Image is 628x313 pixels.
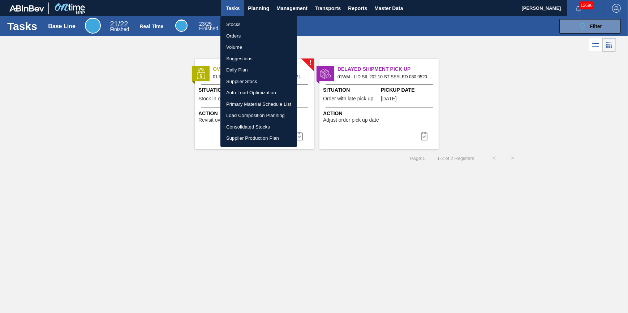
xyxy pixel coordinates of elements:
[220,87,297,99] a: Auto Load Optimization
[220,76,297,87] a: Supplier Stock
[220,19,297,30] a: Stocks
[220,99,297,110] a: Primary Material Schedule List
[220,132,297,144] a: Supplier Production Plan
[220,42,297,53] a: Volume
[220,53,297,65] a: Suggestions
[220,30,297,42] a: Orders
[220,110,297,121] a: Load Composition Planning
[220,121,297,133] a: Consolidated Stocks
[220,64,297,76] a: Daily Plan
